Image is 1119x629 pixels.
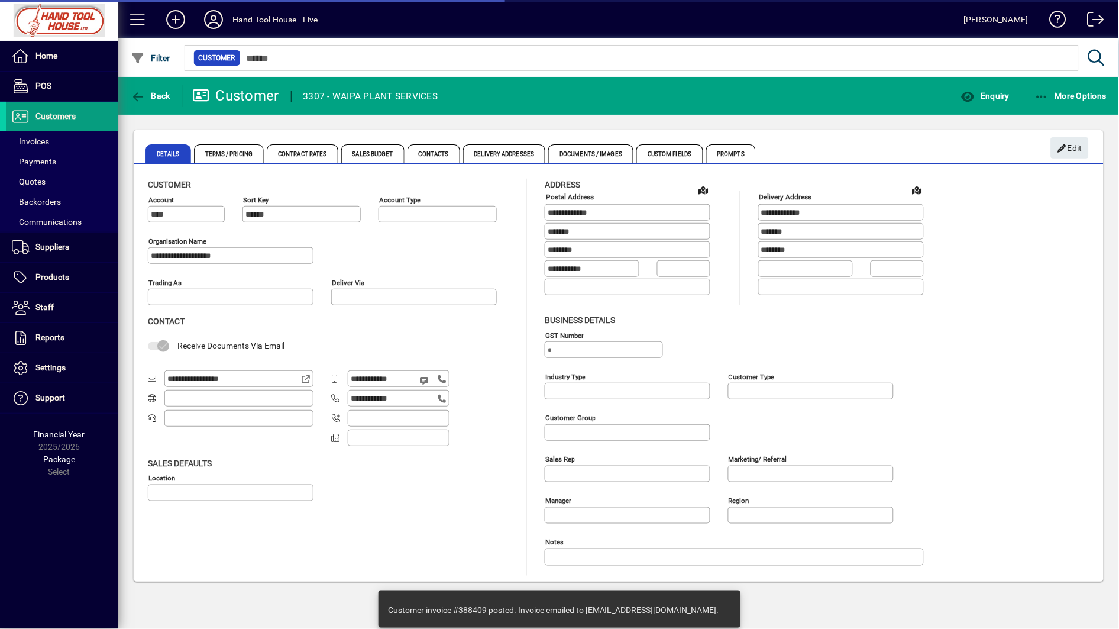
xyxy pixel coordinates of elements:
[118,85,183,107] app-page-header-button: Back
[12,137,49,146] span: Invoices
[1032,85,1110,107] button: More Options
[729,372,775,380] mat-label: Customer type
[148,180,191,189] span: Customer
[6,131,118,151] a: Invoices
[388,605,719,617] div: Customer invoice #388409 posted. Invoice emailed to [EMAIL_ADDRESS][DOMAIN_NAME].
[694,180,713,199] a: View on map
[6,41,118,71] a: Home
[303,87,438,106] div: 3307 - WAIPA PLANT SERVICES
[463,144,546,163] span: Delivery Addresses
[35,51,57,60] span: Home
[35,111,76,121] span: Customers
[148,317,185,326] span: Contact
[6,151,118,172] a: Payments
[148,279,182,287] mat-label: Trading as
[6,293,118,322] a: Staff
[35,242,69,251] span: Suppliers
[12,177,46,186] span: Quotes
[131,91,170,101] span: Back
[545,496,571,505] mat-label: Manager
[148,237,206,246] mat-label: Organisation name
[199,52,235,64] span: Customer
[6,72,118,101] a: POS
[148,459,212,468] span: Sales defaults
[6,212,118,232] a: Communications
[232,10,318,29] div: Hand Tool House - Live
[545,331,584,339] mat-label: GST Number
[35,81,51,91] span: POS
[177,341,284,350] span: Receive Documents Via Email
[408,144,460,163] span: Contacts
[35,333,64,342] span: Reports
[1057,138,1083,158] span: Edit
[1040,2,1066,41] a: Knowledge Base
[267,144,338,163] span: Contract Rates
[729,496,749,505] mat-label: Region
[548,144,633,163] span: Documents / Images
[35,393,65,402] span: Support
[545,372,586,380] mat-label: Industry type
[958,85,1013,107] button: Enquiry
[6,383,118,413] a: Support
[43,454,75,464] span: Package
[1035,91,1107,101] span: More Options
[12,217,82,227] span: Communications
[34,430,85,439] span: Financial Year
[332,279,364,287] mat-label: Deliver via
[148,196,174,204] mat-label: Account
[1078,2,1104,41] a: Logout
[35,272,69,282] span: Products
[908,180,927,199] a: View on map
[412,366,440,395] button: Send SMS
[636,144,703,163] span: Custom Fields
[6,323,118,353] a: Reports
[545,180,580,189] span: Address
[706,144,756,163] span: Prompts
[195,9,232,30] button: Profile
[545,538,564,546] mat-label: Notes
[128,85,173,107] button: Back
[964,10,1029,29] div: [PERSON_NAME]
[243,196,269,204] mat-label: Sort key
[6,263,118,292] a: Products
[6,233,118,262] a: Suppliers
[6,353,118,383] a: Settings
[194,144,264,163] span: Terms / Pricing
[960,91,1010,101] span: Enquiry
[12,157,56,166] span: Payments
[379,196,421,204] mat-label: Account Type
[545,414,596,422] mat-label: Customer group
[6,172,118,192] a: Quotes
[148,474,175,482] mat-label: Location
[128,47,173,69] button: Filter
[35,363,66,372] span: Settings
[157,9,195,30] button: Add
[1051,137,1089,159] button: Edit
[12,197,61,207] span: Backorders
[131,53,170,63] span: Filter
[545,315,616,325] span: Business details
[35,302,54,312] span: Staff
[341,144,405,163] span: Sales Budget
[145,144,191,163] span: Details
[6,192,118,212] a: Backorders
[729,455,787,463] mat-label: Marketing/ Referral
[545,455,575,463] mat-label: Sales rep
[192,86,279,105] div: Customer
